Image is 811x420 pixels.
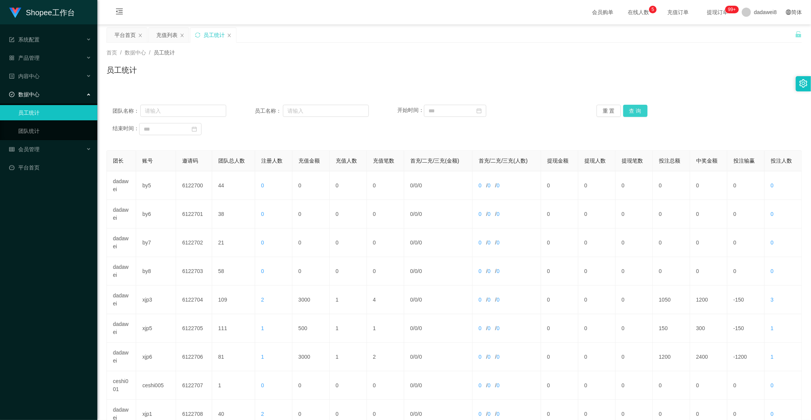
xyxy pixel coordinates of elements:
td: / / [473,371,541,400]
span: 0 [771,411,774,417]
span: 产品管理 [9,55,40,61]
span: 0 [487,411,490,417]
sup: 239 [725,6,739,13]
span: 提现人数 [584,158,606,164]
span: 员工统计 [154,50,175,56]
td: 0 [330,200,367,228]
td: 6122700 [176,171,212,200]
span: 0 [414,240,417,246]
span: 0 [497,182,500,188]
div: 员工统计 [203,28,225,42]
td: 0 [690,228,727,257]
td: 0 [653,371,690,400]
span: 中奖金额 [696,158,717,164]
i: 图标: check-circle-o [9,92,14,97]
td: 6122707 [176,371,212,400]
span: 首页 [106,50,117,56]
a: 员工统计 [18,105,91,120]
span: 0 [419,268,422,274]
span: 开始时间： [397,107,424,113]
i: 图标: table [9,147,14,152]
i: 图标: global [786,10,791,15]
i: 图标: close [227,33,232,38]
td: 6122703 [176,257,212,286]
td: 0 [541,286,578,314]
span: 0 [419,240,422,246]
span: 0 [479,268,482,274]
span: 投注人数 [771,158,792,164]
td: 0 [616,228,653,257]
td: by5 [136,171,176,200]
td: by6 [136,200,176,228]
span: 会员管理 [9,146,40,152]
span: 0 [410,268,413,274]
td: 2 [367,343,404,371]
span: 0 [414,268,417,274]
td: 0 [727,257,765,286]
td: / / [473,200,541,228]
td: 0 [616,371,653,400]
span: 0 [414,354,417,360]
h1: 员工统计 [106,64,137,76]
td: 6122701 [176,200,212,228]
span: 0 [419,211,422,217]
span: 2 [261,411,264,417]
td: 0 [616,343,653,371]
i: 图标: unlock [795,31,802,38]
div: 平台首页 [114,28,136,42]
td: 0 [292,257,330,286]
td: 0 [727,171,765,200]
td: / / [404,171,473,200]
td: / / [473,257,541,286]
span: 0 [410,411,413,417]
td: 0 [653,200,690,228]
span: 提现笔数 [622,158,643,164]
td: 0 [690,371,727,400]
span: 0 [414,325,417,331]
td: 81 [212,343,255,371]
span: 团长 [113,158,124,164]
span: 0 [261,382,264,388]
input: 请输入 [283,105,369,117]
span: 充值金额 [298,158,320,164]
span: 0 [497,268,500,274]
span: 0 [497,325,500,331]
span: 0 [487,211,490,217]
span: 0 [261,211,264,217]
td: 0 [653,257,690,286]
td: / / [404,371,473,400]
i: 图标: menu-fold [106,0,132,25]
td: 0 [690,257,727,286]
span: 提现订单 [703,10,732,15]
span: 1 [771,325,774,331]
td: 44 [212,171,255,200]
span: 0 [479,411,482,417]
td: 0 [727,200,765,228]
td: xjp3 [136,286,176,314]
td: 0 [653,171,690,200]
td: 0 [292,228,330,257]
td: 6122702 [176,228,212,257]
td: 1200 [690,286,727,314]
span: 0 [479,240,482,246]
td: 58 [212,257,255,286]
span: 0 [497,411,500,417]
span: 0 [497,382,500,388]
span: / [120,50,122,56]
td: 0 [616,257,653,286]
span: 0 [497,297,500,303]
td: 0 [578,228,616,257]
td: xjp5 [136,314,176,343]
div: 充值列表 [156,28,178,42]
a: 团队统计 [18,123,91,139]
td: 0 [541,228,578,257]
i: 图标: close [138,33,143,38]
td: 0 [690,200,727,228]
span: 0 [261,268,264,274]
td: xjp6 [136,343,176,371]
span: 数据中心 [125,50,146,56]
span: 0 [771,382,774,388]
td: 150 [653,314,690,343]
i: 图标: calendar [192,126,197,132]
td: dadawei [107,228,136,257]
